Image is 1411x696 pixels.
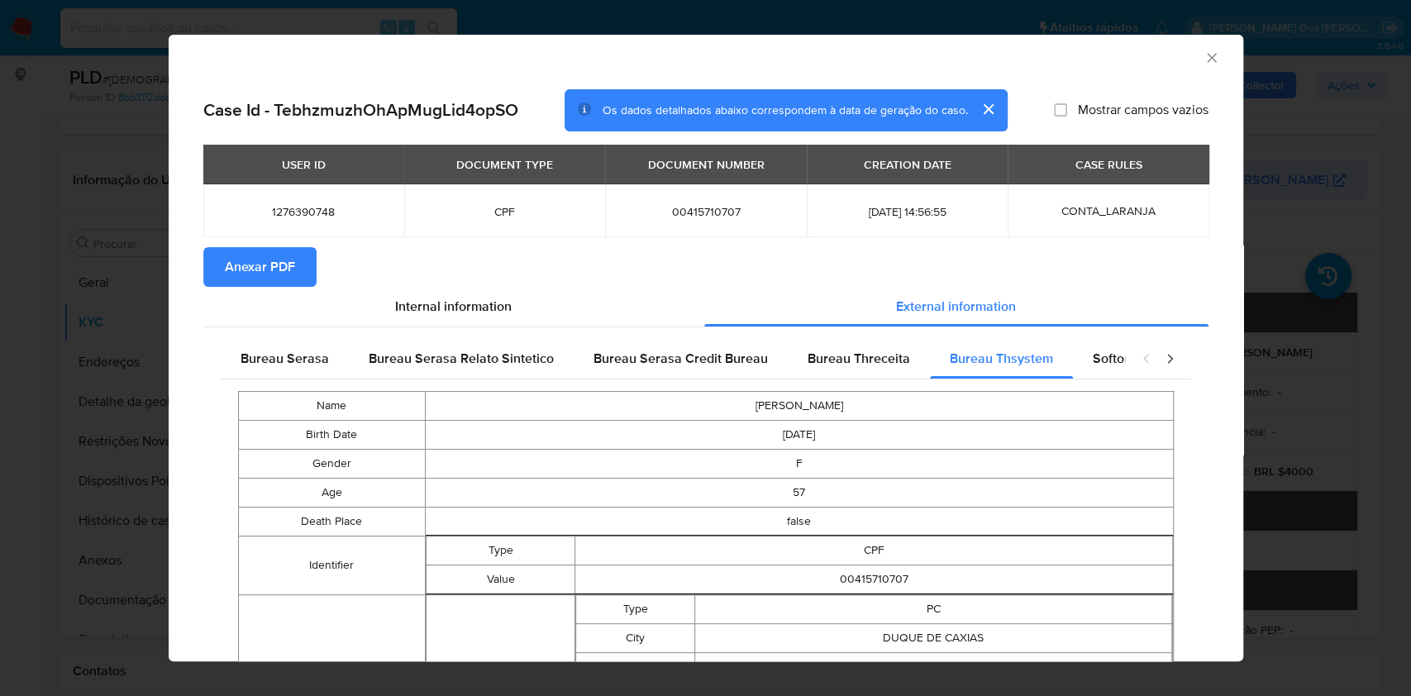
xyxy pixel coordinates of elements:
[968,89,1008,129] button: cerrar
[221,339,1125,379] div: Detailed external info
[695,624,1171,653] td: DUQUE DE CAXIAS
[238,421,425,450] td: Birth Date
[425,508,1173,536] td: false
[424,204,585,219] span: CPF
[576,595,695,624] td: Type
[1054,103,1067,117] input: Mostrar campos vazios
[638,150,775,179] div: DOCUMENT NUMBER
[576,653,695,682] td: Street Address
[695,653,1171,682] td: [PERSON_NAME]
[369,349,554,368] span: Bureau Serasa Relato Sintetico
[808,349,910,368] span: Bureau Threceita
[225,249,295,285] span: Anexar PDF
[203,99,518,121] h2: Case Id - TebhzmuzhOhApMugLid4opSO
[425,392,1173,421] td: [PERSON_NAME]
[625,204,786,219] span: 00415710707
[446,150,563,179] div: DOCUMENT TYPE
[238,536,425,595] td: Identifier
[854,150,961,179] div: CREATION DATE
[238,479,425,508] td: Age
[575,565,1172,594] td: 00415710707
[1065,150,1151,179] div: CASE RULES
[827,204,988,219] span: [DATE] 14:56:55
[603,102,968,118] span: Os dados detalhados abaixo correspondem à data de geração do caso.
[426,536,575,565] td: Type
[241,349,329,368] span: Bureau Serasa
[1077,102,1208,118] span: Mostrar campos vazios
[1204,50,1218,64] button: Fechar a janela
[238,450,425,479] td: Gender
[950,349,1053,368] span: Bureau Thsystem
[238,508,425,536] td: Death Place
[896,297,1016,316] span: External information
[223,204,384,219] span: 1276390748
[695,595,1171,624] td: PC
[1093,349,1132,368] span: Softon
[425,450,1173,479] td: F
[169,35,1243,661] div: closure-recommendation-modal
[1061,203,1156,219] span: CONTA_LARANJA
[426,565,575,594] td: Value
[593,349,768,368] span: Bureau Serasa Credit Bureau
[575,536,1172,565] td: CPF
[203,247,317,287] button: Anexar PDF
[425,479,1173,508] td: 57
[272,150,336,179] div: USER ID
[203,287,1208,327] div: Detailed info
[576,624,695,653] td: City
[395,297,512,316] span: Internal information
[425,421,1173,450] td: [DATE]
[238,392,425,421] td: Name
